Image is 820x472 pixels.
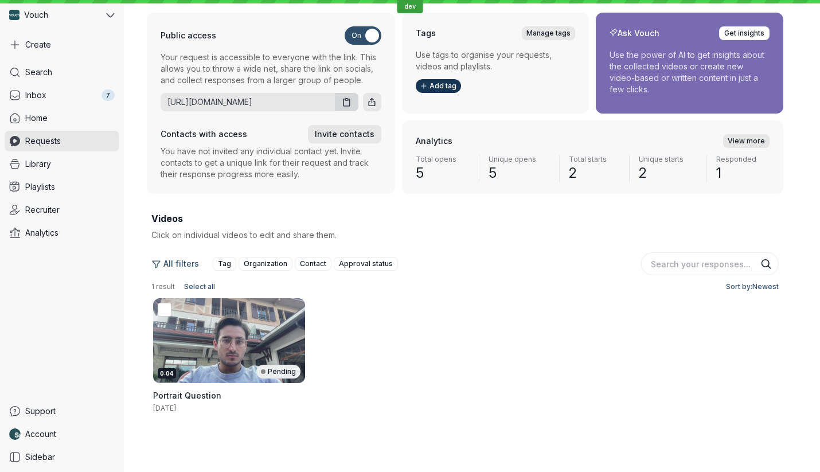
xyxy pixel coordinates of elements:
[335,93,358,111] button: Copy URL
[25,181,55,193] span: Playlists
[213,257,236,271] button: Tag
[5,200,119,220] a: Recruiter
[5,62,119,83] a: Search
[610,49,770,95] p: Use the power of AI to get insights about the collected videos or create new video-based or writt...
[25,204,60,216] span: Recruiter
[184,281,215,292] span: Select all
[9,428,21,440] img: Nathan Weinstock avatar
[25,428,56,440] span: Account
[153,391,221,400] span: Portrait Question
[244,258,287,270] span: Organization
[724,28,764,39] span: Get insights
[639,155,697,164] span: Unique starts
[25,158,51,170] span: Library
[239,257,292,271] button: Organization
[760,259,772,270] button: Search
[300,258,326,270] span: Contact
[716,155,770,164] span: Responded
[416,164,470,182] span: 5
[161,128,247,140] h3: Contacts with access
[723,134,770,148] a: View more
[641,252,779,275] input: Search your responses...
[416,155,470,164] span: Total opens
[163,258,199,270] span: All filters
[25,227,58,239] span: Analytics
[5,85,119,106] a: Inbox7
[5,5,104,25] div: Vouch
[5,5,119,25] button: Vouch avatarVouch
[728,135,765,147] span: View more
[726,281,779,292] span: Sort by: Newest
[25,405,56,417] span: Support
[5,424,119,444] a: Nathan Weinstock avatarAccount
[416,79,461,93] button: Add tag
[161,146,381,180] p: You have not invited any individual contact yet. Invite contacts to get a unique link for their r...
[363,93,381,111] button: Share
[25,89,46,101] span: Inbox
[721,280,779,294] button: Sort by:Newest
[416,28,436,39] h2: Tags
[151,255,206,273] button: All filters
[416,135,452,147] h2: Analytics
[569,164,620,182] span: 2
[295,257,331,271] button: Contact
[151,212,779,225] h2: Videos
[5,401,119,422] a: Support
[522,26,575,40] a: Manage tags
[158,368,176,379] div: 0:04
[716,164,770,182] span: 1
[161,52,381,86] p: Your request is accessible to everyone with the link. This allows you to throw a wide net, share ...
[25,39,51,50] span: Create
[5,108,119,128] a: Home
[489,164,549,182] span: 5
[101,89,115,101] div: 7
[5,34,119,55] button: Create
[218,258,231,270] span: Tag
[639,164,697,182] span: 2
[315,128,374,140] span: Invite contacts
[489,155,549,164] span: Unique opens
[179,280,220,294] button: Select all
[5,154,119,174] a: Library
[25,112,48,124] span: Home
[25,67,52,78] span: Search
[25,135,61,147] span: Requests
[5,447,119,467] a: Sidebar
[151,229,463,241] p: Click on individual videos to edit and share them.
[161,96,330,108] a: [URL][DOMAIN_NAME]
[569,155,620,164] span: Total starts
[526,28,571,39] span: Manage tags
[5,131,119,151] a: Requests
[25,451,55,463] span: Sidebar
[308,125,381,143] button: Invite contacts
[610,28,659,39] h2: Ask Vouch
[339,258,393,270] span: Approval status
[24,9,48,21] span: Vouch
[256,365,300,379] div: Pending
[153,404,176,412] span: [DATE]
[5,223,119,243] a: Analytics
[9,10,19,20] img: Vouch avatar
[334,257,398,271] button: Approval status
[719,26,770,40] button: Get insights
[161,30,216,41] h3: Public access
[416,49,576,72] p: Use tags to organise your requests, videos and playlists.
[352,26,361,45] span: On
[151,282,175,291] span: 1 result
[5,177,119,197] a: Playlists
